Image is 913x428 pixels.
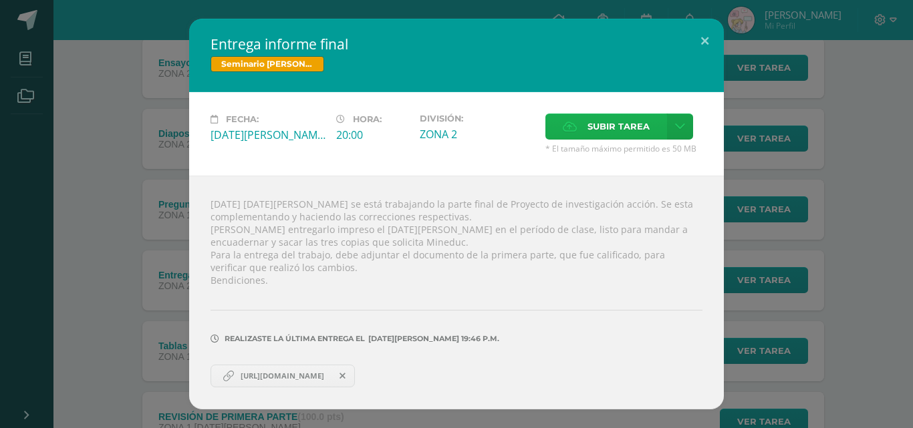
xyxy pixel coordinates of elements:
h2: Entrega informe final [211,35,702,53]
div: [DATE] [DATE][PERSON_NAME] se está trabajando la parte final de Proyecto de investigación acción.... [189,176,724,409]
div: [DATE][PERSON_NAME] [211,128,325,142]
span: * El tamaño máximo permitido es 50 MB [545,143,702,154]
a: [URL][DOMAIN_NAME] [211,365,355,387]
span: Remover entrega [332,369,354,383]
div: 20:00 [336,128,409,142]
span: Subir tarea [588,114,650,139]
label: División: [420,114,535,124]
span: Fecha: [226,114,259,124]
button: Close (Esc) [686,19,724,64]
span: Seminario [PERSON_NAME] V [211,56,324,72]
span: [URL][DOMAIN_NAME] [234,371,331,381]
div: ZONA 2 [420,127,535,142]
span: Hora: [353,114,382,124]
span: Realizaste la última entrega el [225,334,365,343]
